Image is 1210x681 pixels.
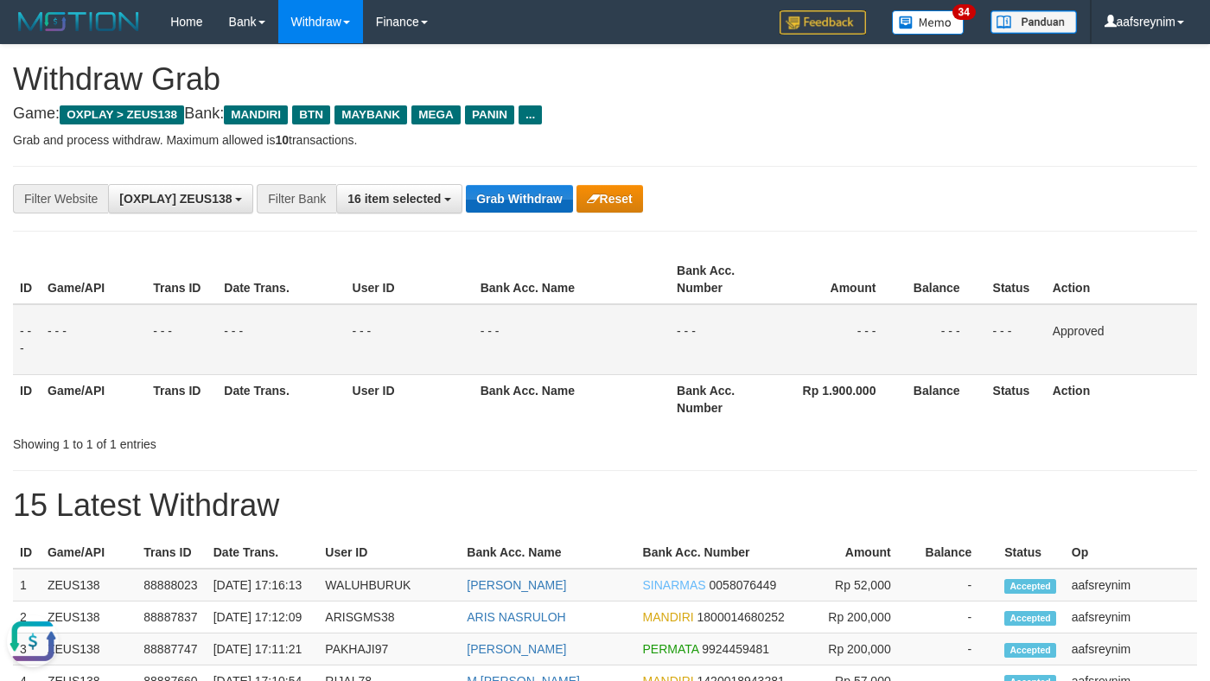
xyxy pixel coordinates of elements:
[217,255,345,304] th: Date Trans.
[13,569,41,601] td: 1
[780,10,866,35] img: Feedback.jpg
[466,185,572,213] button: Grab Withdraw
[643,578,706,592] span: SINARMAS
[801,633,916,665] td: Rp 200,000
[7,7,59,59] button: Open LiveChat chat widget
[1046,304,1197,375] td: Approved
[292,105,330,124] span: BTN
[336,184,462,213] button: 16 item selected
[474,374,670,423] th: Bank Acc. Name
[917,601,998,633] td: -
[346,374,474,423] th: User ID
[13,9,144,35] img: MOTION_logo.png
[217,304,345,375] td: - - -
[670,304,776,375] td: - - -
[41,601,137,633] td: ZEUS138
[13,131,1197,149] p: Grab and process withdraw. Maximum allowed is transactions.
[519,105,542,124] span: ...
[986,304,1046,375] td: - - -
[670,255,776,304] th: Bank Acc. Number
[901,304,985,375] td: - - -
[334,105,407,124] span: MAYBANK
[467,610,565,624] a: ARIS NASRULOH
[13,184,108,213] div: Filter Website
[990,10,1077,34] img: panduan.png
[467,642,566,656] a: [PERSON_NAME]
[346,304,474,375] td: - - -
[207,537,319,569] th: Date Trans.
[917,633,998,665] td: -
[207,569,319,601] td: [DATE] 17:16:13
[467,578,566,592] a: [PERSON_NAME]
[41,633,137,665] td: ZEUS138
[119,192,232,206] span: [OXPLAY] ZEUS138
[137,569,206,601] td: 88888023
[776,304,901,375] td: - - -
[318,569,460,601] td: WALUHBURUK
[710,578,777,592] span: Copy 0058076449 to clipboard
[997,537,1065,569] th: Status
[13,488,1197,523] h1: 15 Latest Withdraw
[474,255,670,304] th: Bank Acc. Name
[13,374,41,423] th: ID
[146,374,217,423] th: Trans ID
[137,537,206,569] th: Trans ID
[137,633,206,665] td: 88887747
[1004,643,1056,658] span: Accepted
[801,601,916,633] td: Rp 200,000
[460,537,635,569] th: Bank Acc. Name
[892,10,965,35] img: Button%20Memo.svg
[474,304,670,375] td: - - -
[901,255,985,304] th: Balance
[207,633,319,665] td: [DATE] 17:11:21
[411,105,461,124] span: MEGA
[346,255,474,304] th: User ID
[13,304,41,375] td: - - -
[1046,255,1197,304] th: Action
[217,374,345,423] th: Date Trans.
[13,62,1197,97] h1: Withdraw Grab
[952,4,976,20] span: 34
[465,105,514,124] span: PANIN
[917,537,998,569] th: Balance
[1065,569,1197,601] td: aafsreynim
[41,374,146,423] th: Game/API
[275,133,289,147] strong: 10
[801,537,916,569] th: Amount
[776,255,901,304] th: Amount
[347,192,441,206] span: 16 item selected
[13,429,491,453] div: Showing 1 to 1 of 1 entries
[901,374,985,423] th: Balance
[986,255,1046,304] th: Status
[1004,579,1056,594] span: Accepted
[257,184,336,213] div: Filter Bank
[917,569,998,601] td: -
[41,255,146,304] th: Game/API
[636,537,802,569] th: Bank Acc. Number
[137,601,206,633] td: 88887837
[41,569,137,601] td: ZEUS138
[41,304,146,375] td: - - -
[670,374,776,423] th: Bank Acc. Number
[643,642,699,656] span: PERMATA
[318,633,460,665] td: PAKHAJI97
[60,105,184,124] span: OXPLAY > ZEUS138
[697,610,785,624] span: Copy 1800014680252 to clipboard
[318,537,460,569] th: User ID
[1065,537,1197,569] th: Op
[318,601,460,633] td: ARISGMS38
[13,105,1197,123] h4: Game: Bank:
[13,537,41,569] th: ID
[643,610,694,624] span: MANDIRI
[41,537,137,569] th: Game/API
[146,304,217,375] td: - - -
[146,255,217,304] th: Trans ID
[13,255,41,304] th: ID
[13,601,41,633] td: 2
[224,105,288,124] span: MANDIRI
[986,374,1046,423] th: Status
[776,374,901,423] th: Rp 1.900.000
[576,185,643,213] button: Reset
[1046,374,1197,423] th: Action
[702,642,769,656] span: Copy 9924459481 to clipboard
